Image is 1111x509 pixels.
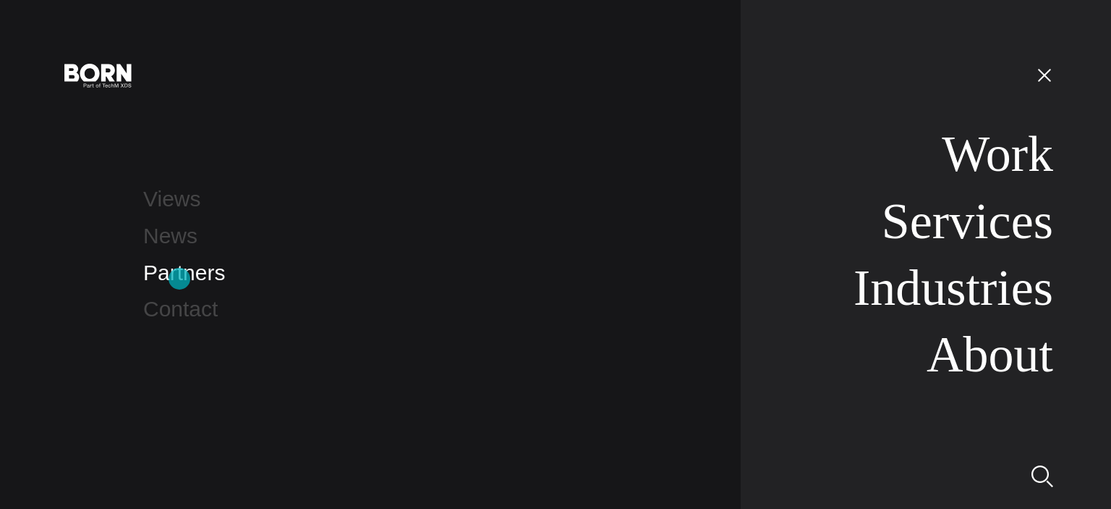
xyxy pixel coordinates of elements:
[143,224,197,248] a: News
[1027,59,1062,90] button: Open
[942,126,1053,182] a: Work
[927,327,1053,382] a: About
[143,187,200,211] a: Views
[854,260,1053,316] a: Industries
[882,193,1053,249] a: Services
[143,297,218,321] a: Contact
[143,261,225,285] a: Partners
[1031,466,1053,487] img: Search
